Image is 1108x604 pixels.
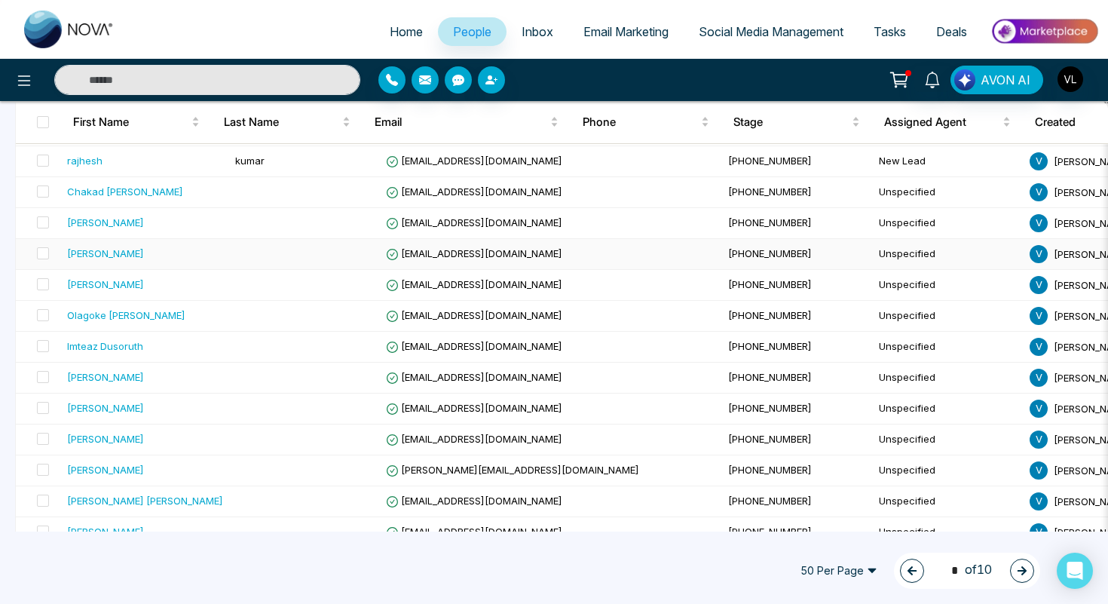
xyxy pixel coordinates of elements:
[390,24,423,39] span: Home
[728,247,812,259] span: [PHONE_NUMBER]
[1030,523,1048,541] span: V
[733,113,849,131] span: Stage
[67,431,144,446] div: [PERSON_NAME]
[1030,152,1048,170] span: V
[1030,183,1048,201] span: V
[873,332,1024,363] td: Unspecified
[583,113,698,131] span: Phone
[684,17,859,46] a: Social Media Management
[438,17,507,46] a: People
[981,71,1030,89] span: AVON AI
[873,177,1024,208] td: Unspecified
[67,493,223,508] div: [PERSON_NAME] [PERSON_NAME]
[1057,553,1093,589] div: Open Intercom Messenger
[873,301,1024,332] td: Unspecified
[728,216,812,228] span: [PHONE_NUMBER]
[61,101,212,143] th: First Name
[235,155,265,167] span: kumar
[721,101,872,143] th: Stage
[728,495,812,507] span: [PHONE_NUMBER]
[884,113,999,131] span: Assigned Agent
[1057,66,1083,92] img: User Avatar
[728,155,812,167] span: [PHONE_NUMBER]
[1030,276,1048,294] span: V
[1030,338,1048,356] span: V
[67,369,144,385] div: [PERSON_NAME]
[1030,400,1048,418] span: V
[386,433,562,445] span: [EMAIL_ADDRESS][DOMAIN_NAME]
[728,371,812,383] span: [PHONE_NUMBER]
[375,17,438,46] a: Home
[873,208,1024,239] td: Unspecified
[386,402,562,414] span: [EMAIL_ADDRESS][DOMAIN_NAME]
[568,17,684,46] a: Email Marketing
[872,101,1023,143] th: Assigned Agent
[990,14,1099,48] img: Market-place.gif
[728,402,812,414] span: [PHONE_NUMBER]
[224,113,339,131] span: Last Name
[386,340,562,352] span: [EMAIL_ADDRESS][DOMAIN_NAME]
[873,486,1024,517] td: Unspecified
[1030,369,1048,387] span: V
[386,309,562,321] span: [EMAIL_ADDRESS][DOMAIN_NAME]
[1030,461,1048,480] span: V
[522,24,553,39] span: Inbox
[363,101,571,143] th: Email
[873,455,1024,486] td: Unspecified
[583,24,669,39] span: Email Marketing
[67,246,144,261] div: [PERSON_NAME]
[67,339,143,354] div: Imteaz Dusoruth
[67,184,183,199] div: Chakad [PERSON_NAME]
[1030,245,1048,263] span: V
[24,11,115,48] img: Nova CRM Logo
[386,155,562,167] span: [EMAIL_ADDRESS][DOMAIN_NAME]
[67,400,144,415] div: [PERSON_NAME]
[386,526,562,538] span: [EMAIL_ADDRESS][DOMAIN_NAME]
[73,113,188,131] span: First Name
[936,24,967,39] span: Deals
[1030,307,1048,325] span: V
[728,278,812,290] span: [PHONE_NUMBER]
[874,24,906,39] span: Tasks
[699,24,843,39] span: Social Media Management
[507,17,568,46] a: Inbox
[67,153,103,168] div: rajhesh
[67,524,144,539] div: [PERSON_NAME]
[453,24,491,39] span: People
[212,101,363,143] th: Last Name
[728,340,812,352] span: [PHONE_NUMBER]
[375,113,547,131] span: Email
[386,464,639,476] span: [PERSON_NAME][EMAIL_ADDRESS][DOMAIN_NAME]
[728,185,812,198] span: [PHONE_NUMBER]
[950,66,1043,94] button: AVON AI
[67,215,144,230] div: [PERSON_NAME]
[859,17,921,46] a: Tasks
[1030,431,1048,449] span: V
[728,433,812,445] span: [PHONE_NUMBER]
[1030,214,1048,232] span: V
[386,495,562,507] span: [EMAIL_ADDRESS][DOMAIN_NAME]
[67,308,185,323] div: Olagoke [PERSON_NAME]
[386,247,562,259] span: [EMAIL_ADDRESS][DOMAIN_NAME]
[873,425,1024,455] td: Unspecified
[921,17,982,46] a: Deals
[386,278,562,290] span: [EMAIL_ADDRESS][DOMAIN_NAME]
[728,464,812,476] span: [PHONE_NUMBER]
[942,560,992,581] span: of 10
[386,185,562,198] span: [EMAIL_ADDRESS][DOMAIN_NAME]
[1030,492,1048,510] span: V
[873,270,1024,301] td: Unspecified
[728,526,812,538] span: [PHONE_NUMBER]
[954,69,975,90] img: Lead Flow
[386,371,562,383] span: [EMAIL_ADDRESS][DOMAIN_NAME]
[67,277,144,292] div: [PERSON_NAME]
[873,363,1024,394] td: Unspecified
[873,394,1024,425] td: Unspecified
[873,517,1024,548] td: Unspecified
[386,216,562,228] span: [EMAIL_ADDRESS][DOMAIN_NAME]
[728,309,812,321] span: [PHONE_NUMBER]
[571,101,721,143] th: Phone
[67,462,144,477] div: [PERSON_NAME]
[873,146,1024,177] td: New Lead
[873,239,1024,270] td: Unspecified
